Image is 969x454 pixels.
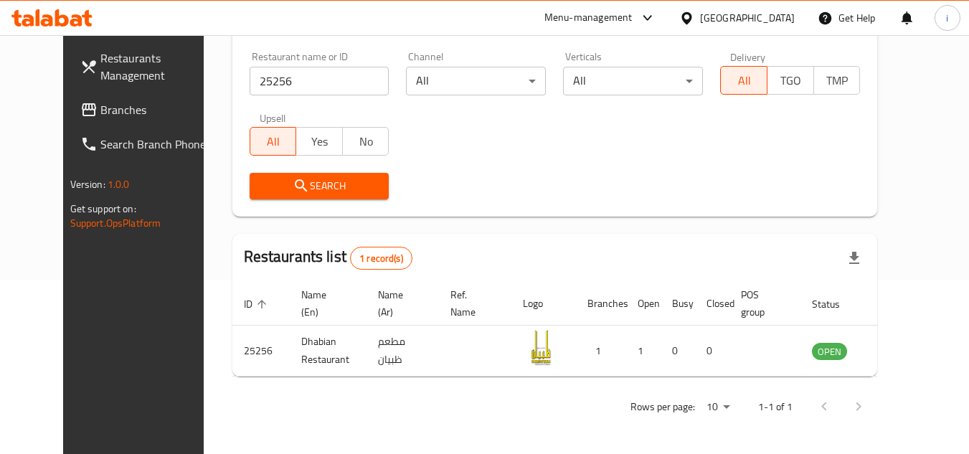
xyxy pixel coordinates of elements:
[100,101,214,118] span: Branches
[100,136,214,153] span: Search Branch Phone
[695,326,729,377] td: 0
[576,326,626,377] td: 1
[820,70,855,91] span: TMP
[727,70,762,91] span: All
[544,9,633,27] div: Menu-management
[837,241,871,275] div: Export file
[69,127,225,161] a: Search Branch Phone
[69,41,225,93] a: Restaurants Management
[701,397,735,418] div: Rows per page:
[450,286,494,321] span: Ref. Name
[758,398,793,416] p: 1-1 of 1
[100,49,214,84] span: Restaurants Management
[296,127,343,156] button: Yes
[741,286,783,321] span: POS group
[630,398,695,416] p: Rows per page:
[244,295,271,313] span: ID
[946,10,948,26] span: i
[661,282,695,326] th: Busy
[773,70,808,91] span: TGO
[367,326,439,377] td: مطعم ظبيان
[563,67,703,95] div: All
[256,131,291,152] span: All
[511,282,576,326] th: Logo
[406,67,546,95] div: All
[70,175,105,194] span: Version:
[70,214,161,232] a: Support.OpsPlatform
[812,343,847,360] div: OPEN
[812,295,859,313] span: Status
[70,199,136,218] span: Get support on:
[813,66,861,95] button: TMP
[720,66,767,95] button: All
[351,252,412,265] span: 1 record(s)
[876,282,925,326] th: Action
[350,247,412,270] div: Total records count
[69,93,225,127] a: Branches
[290,326,367,377] td: Dhabian Restaurant
[576,282,626,326] th: Branches
[108,175,130,194] span: 1.0.0
[349,131,384,152] span: No
[244,246,412,270] h2: Restaurants list
[767,66,814,95] button: TGO
[301,286,349,321] span: Name (En)
[661,326,695,377] td: 0
[250,173,389,199] button: Search
[730,52,766,62] label: Delivery
[626,282,661,326] th: Open
[260,113,286,123] label: Upsell
[695,282,729,326] th: Closed
[812,344,847,360] span: OPEN
[700,10,795,26] div: [GEOGRAPHIC_DATA]
[302,131,337,152] span: Yes
[250,17,861,39] h2: Restaurant search
[342,127,389,156] button: No
[232,326,290,377] td: 25256
[523,330,559,366] img: Dhabian Restaurant
[378,286,422,321] span: Name (Ar)
[626,326,661,377] td: 1
[261,177,378,195] span: Search
[250,127,297,156] button: All
[250,67,389,95] input: Search for restaurant name or ID..
[232,282,925,377] table: enhanced table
